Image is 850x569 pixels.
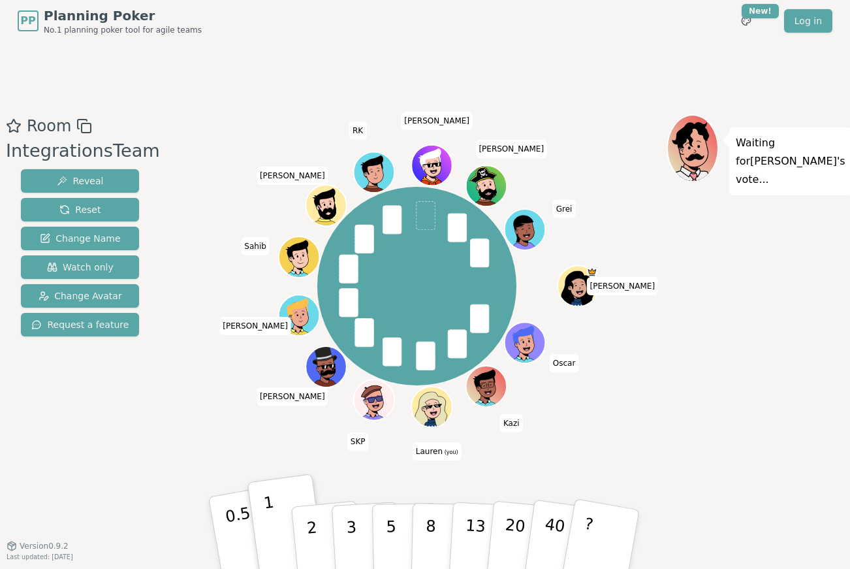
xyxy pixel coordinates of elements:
p: 1 [262,493,282,564]
span: Room [27,114,71,138]
button: Add as favourite [6,114,22,138]
button: Request a feature [21,313,139,336]
button: Reveal [21,169,139,193]
span: Click to change your name [586,277,658,295]
button: New! [734,9,758,33]
button: Change Avatar [21,284,139,308]
p: Waiting for [PERSON_NAME] 's vote... [736,134,845,189]
span: (you) [443,449,458,455]
span: Last updated: [DATE] [7,553,73,561]
span: Click to change your name [347,432,369,451]
span: Click to change your name [500,414,523,432]
span: Request a feature [31,318,129,331]
span: Click to change your name [475,140,547,158]
button: Click to change your avatar [413,387,451,426]
button: Watch only [21,255,139,279]
span: Watch only [47,261,114,274]
span: Change Name [40,232,120,245]
span: Click to change your name [553,199,576,218]
button: Change Name [21,227,139,250]
div: IntegrationsTeam [6,138,160,165]
span: Version 0.9.2 [20,541,69,551]
span: Change Avatar [39,289,122,302]
span: Click to change your name [349,121,366,139]
span: No.1 planning poker tool for agile teams [44,25,202,35]
a: Log in [784,9,832,33]
span: Click to change your name [413,442,462,461]
button: Version0.9.2 [7,541,69,551]
span: Click to change your name [257,387,328,406]
span: Reset [59,203,101,216]
span: Click to change your name [219,317,291,335]
span: Click to change your name [241,237,270,255]
button: Reset [21,198,139,221]
span: Click to change your name [257,167,328,185]
a: PPPlanning PokerNo.1 planning poker tool for agile teams [18,7,202,35]
span: Click to change your name [550,354,579,372]
div: New! [742,4,779,18]
span: Planning Poker [44,7,202,25]
span: PP [20,13,35,29]
span: Kate is the host [587,267,597,277]
span: Reveal [57,174,103,187]
span: Click to change your name [401,112,473,130]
